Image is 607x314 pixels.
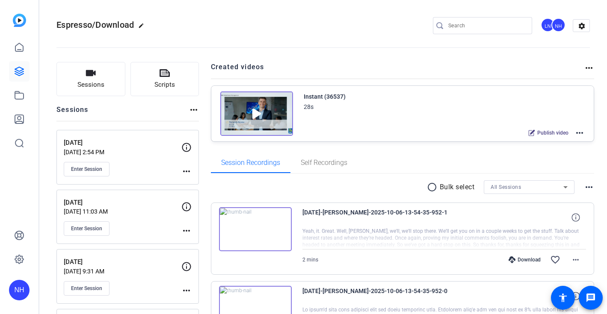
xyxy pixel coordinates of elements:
[130,62,199,96] button: Scripts
[558,293,568,303] mat-icon: accessibility
[427,182,440,192] mat-icon: radio_button_unchecked
[71,285,102,292] span: Enter Session
[537,129,569,136] span: Publish video
[220,91,293,136] img: Creator Project Thumbnail
[573,20,590,32] mat-icon: settings
[504,256,545,263] div: Download
[64,149,181,156] p: [DATE] 2:54 PM
[181,226,192,236] mat-icon: more_horiz
[13,14,26,27] img: blue-gradient.svg
[56,105,89,121] h2: Sessions
[154,80,175,90] span: Scripts
[304,102,314,112] div: 28s
[138,23,148,33] mat-icon: edit
[64,162,110,176] button: Enter Session
[550,255,560,265] mat-icon: favorite_border
[9,280,30,300] div: NH
[551,18,566,32] div: NH
[71,225,102,232] span: Enter Session
[584,63,594,73] mat-icon: more_horiz
[491,184,521,190] span: All Sessions
[302,286,461,306] span: [DATE]-[PERSON_NAME]-2025-10-06-13-54-35-952-0
[64,268,181,275] p: [DATE] 9:31 AM
[219,207,292,252] img: thumb-nail
[301,159,347,166] span: Self Recordings
[302,207,461,228] span: [DATE]-[PERSON_NAME]-2025-10-06-13-54-35-952-1
[448,21,525,31] input: Search
[551,18,566,33] ngx-avatar: Nancy Hanninen
[56,62,125,96] button: Sessions
[181,285,192,296] mat-icon: more_horiz
[181,166,192,176] mat-icon: more_horiz
[189,105,199,115] mat-icon: more_horiz
[77,80,104,90] span: Sessions
[56,20,134,30] span: Espresso/Download
[574,128,585,138] mat-icon: more_horiz
[440,182,475,192] p: Bulk select
[302,257,318,263] span: 2 mins
[304,91,346,102] div: Instant (36537)
[64,208,181,215] p: [DATE] 11:03 AM
[64,221,110,236] button: Enter Session
[211,62,584,79] h2: Created videos
[586,293,596,303] mat-icon: message
[64,198,181,208] p: [DATE]
[64,281,110,296] button: Enter Session
[64,257,181,267] p: [DATE]
[541,18,556,33] ngx-avatar: Lan Nguyen
[221,159,280,166] span: Session Recordings
[541,18,555,32] div: LN
[64,138,181,148] p: [DATE]
[71,166,102,173] span: Enter Session
[571,255,581,265] mat-icon: more_horiz
[584,182,594,192] mat-icon: more_horiz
